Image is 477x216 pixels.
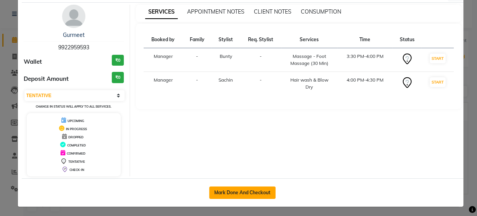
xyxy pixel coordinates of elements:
[183,48,212,72] td: -
[67,152,85,155] span: CONFIRMED
[63,31,85,38] a: Gurmeet
[112,55,124,66] h3: ₹0
[68,119,84,123] span: UPCOMING
[36,105,111,108] small: Change in status will apply to all services.
[240,48,281,72] td: -
[66,127,87,131] span: IN PROGRESS
[67,143,86,147] span: COMPLETED
[69,168,84,172] span: CHECK-IN
[430,54,446,63] button: START
[183,72,212,96] td: -
[392,31,421,48] th: Status
[219,77,233,83] span: Sachin
[144,48,183,72] td: Manager
[144,72,183,96] td: Manager
[286,53,333,67] div: Massage - Foot Massage (30 Min)
[62,5,85,28] img: avatar
[337,48,393,72] td: 3:30 PM-4:00 PM
[240,72,281,96] td: -
[254,8,291,15] span: CLIENT NOTES
[24,57,42,66] span: Wallet
[220,53,232,59] span: Bunty
[112,72,124,83] h3: ₹0
[430,77,446,87] button: START
[187,8,245,15] span: APPOINTMENT NOTES
[337,31,393,48] th: Time
[209,186,276,199] button: Mark Done And Checkout
[145,5,178,19] span: SERVICES
[58,44,89,51] span: 9922959593
[68,135,83,139] span: DROPPED
[144,31,183,48] th: Booked by
[24,75,69,84] span: Deposit Amount
[212,31,240,48] th: Stylist
[286,77,333,91] div: Hair wash & Blow Dry
[281,31,337,48] th: Services
[337,72,393,96] td: 4:00 PM-4:30 PM
[183,31,212,48] th: Family
[301,8,341,15] span: CONSUMPTION
[240,31,281,48] th: Req. Stylist
[68,160,85,164] span: TENTATIVE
